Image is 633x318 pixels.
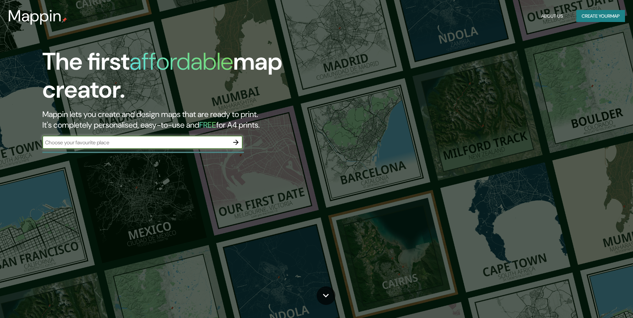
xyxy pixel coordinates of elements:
h1: affordable [129,46,233,77]
h5: FREE [199,120,216,130]
img: mappin-pin [62,17,67,23]
button: Create yourmap [576,10,625,22]
input: Choose your favourite place [42,139,229,146]
h2: Mappin lets you create and design maps that are ready to print. It's completely personalised, eas... [42,109,359,130]
h3: Mappin [8,7,62,25]
button: About Us [539,10,566,22]
h1: The first map creator. [42,48,359,109]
